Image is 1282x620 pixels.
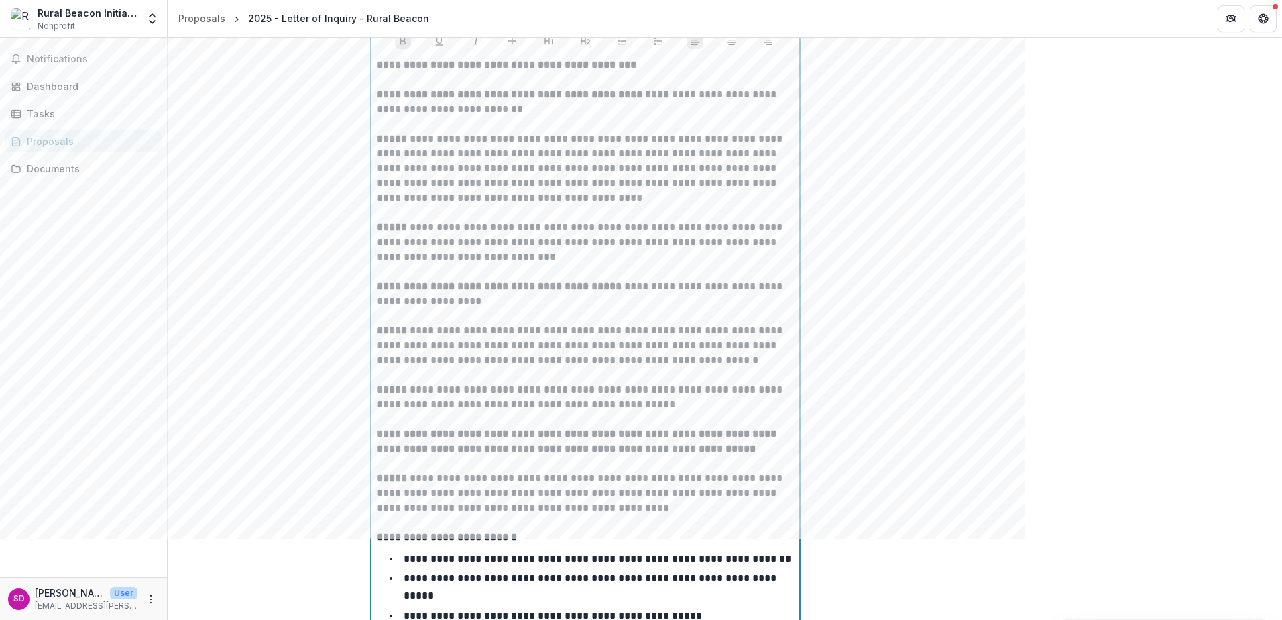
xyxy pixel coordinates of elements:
[504,33,520,49] button: Strike
[13,595,25,603] div: Stu Dalheim
[5,103,162,125] a: Tasks
[38,20,75,32] span: Nonprofit
[577,33,593,49] button: Heading 2
[173,9,434,28] nav: breadcrumb
[11,8,32,30] img: Rural Beacon Initiative
[27,79,151,93] div: Dashboard
[760,33,776,49] button: Align Right
[5,48,162,70] button: Notifications
[173,9,231,28] a: Proposals
[5,130,162,152] a: Proposals
[178,11,225,25] div: Proposals
[143,5,162,32] button: Open entity switcher
[248,11,429,25] div: 2025 - Letter of Inquiry - Rural Beacon
[687,33,703,49] button: Align Left
[1218,5,1244,32] button: Partners
[38,6,137,20] div: Rural Beacon Initiative
[5,158,162,180] a: Documents
[614,33,630,49] button: Bullet List
[541,33,557,49] button: Heading 1
[110,587,137,599] p: User
[650,33,666,49] button: Ordered List
[35,586,105,600] p: [PERSON_NAME]
[143,591,159,607] button: More
[723,33,740,49] button: Align Center
[27,134,151,148] div: Proposals
[431,33,447,49] button: Underline
[5,75,162,97] a: Dashboard
[1250,5,1277,32] button: Get Help
[395,33,411,49] button: Bold
[27,162,151,176] div: Documents
[35,600,137,612] p: [EMAIL_ADDRESS][PERSON_NAME][DOMAIN_NAME]
[27,54,156,65] span: Notifications
[27,107,151,121] div: Tasks
[468,33,484,49] button: Italicize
